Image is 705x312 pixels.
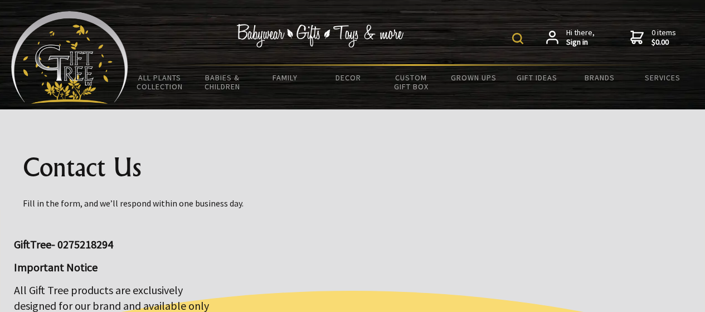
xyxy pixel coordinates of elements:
p: Fill in the form, and we’ll respond within one business day. [23,196,683,210]
strong: Important Notice [14,260,98,274]
span: Hi there, [566,28,595,47]
a: Gift Ideas [505,66,568,89]
a: Hi there,Sign in [546,28,595,47]
a: Babies & Children [191,66,254,98]
a: 0 items$0.00 [630,28,676,47]
h1: Contact Us [23,154,683,181]
img: Babyware - Gifts - Toys and more... [11,11,128,104]
a: All Plants Collection [128,66,191,98]
a: Family [254,66,317,89]
a: Services [631,66,694,89]
a: Custom Gift Box [380,66,443,98]
strong: Sign in [566,37,595,47]
strong: $0.00 [651,37,676,47]
a: Grown Ups [443,66,505,89]
a: Decor [317,66,380,89]
a: Brands [568,66,631,89]
img: Babywear - Gifts - Toys & more [237,24,404,47]
big: GiftTree- 0275218294 [14,237,113,251]
img: product search [512,33,523,44]
span: 0 items [651,27,676,47]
